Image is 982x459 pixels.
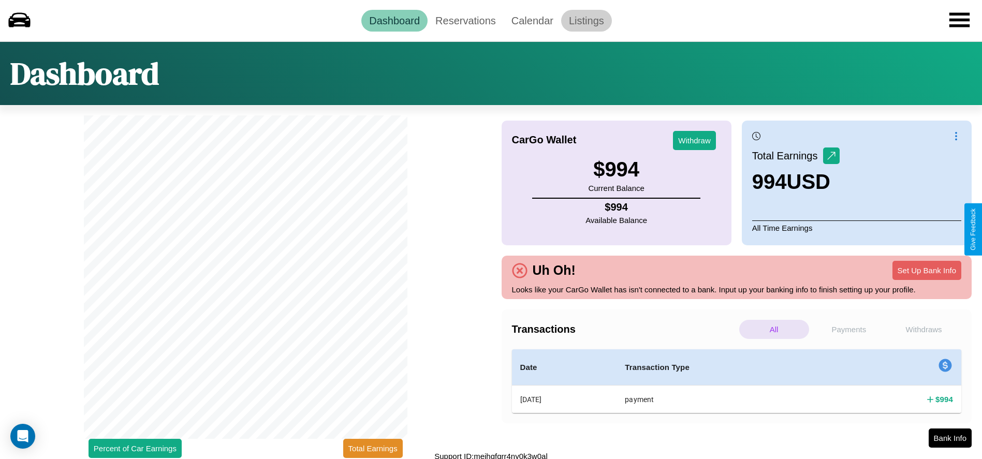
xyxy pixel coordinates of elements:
p: Looks like your CarGo Wallet has isn't connected to a bank. Input up your banking info to finish ... [512,283,962,297]
button: Set Up Bank Info [892,261,961,280]
p: All [739,320,809,339]
p: All Time Earnings [752,220,961,235]
button: Total Earnings [343,439,403,458]
button: Percent of Car Earnings [89,439,182,458]
div: Open Intercom Messenger [10,424,35,449]
a: Reservations [428,10,504,32]
p: Current Balance [588,181,644,195]
h1: Dashboard [10,52,159,95]
p: Total Earnings [752,146,823,165]
p: Withdraws [889,320,959,339]
a: Calendar [504,10,561,32]
a: Listings [561,10,612,32]
h4: CarGo Wallet [512,134,577,146]
h4: $ 994 [935,394,953,405]
button: Bank Info [929,428,972,448]
th: payment [617,386,839,413]
h4: Transactions [512,323,737,335]
h3: $ 994 [588,158,644,181]
h4: $ 994 [585,201,647,213]
table: simple table [512,349,962,413]
a: Dashboard [361,10,428,32]
h4: Uh Oh! [527,263,581,278]
p: Payments [814,320,884,339]
h3: 994 USD [752,170,840,194]
h4: Transaction Type [625,361,831,374]
h4: Date [520,361,609,374]
div: Give Feedback [970,209,977,250]
button: Withdraw [673,131,716,150]
th: [DATE] [512,386,617,413]
p: Available Balance [585,213,647,227]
